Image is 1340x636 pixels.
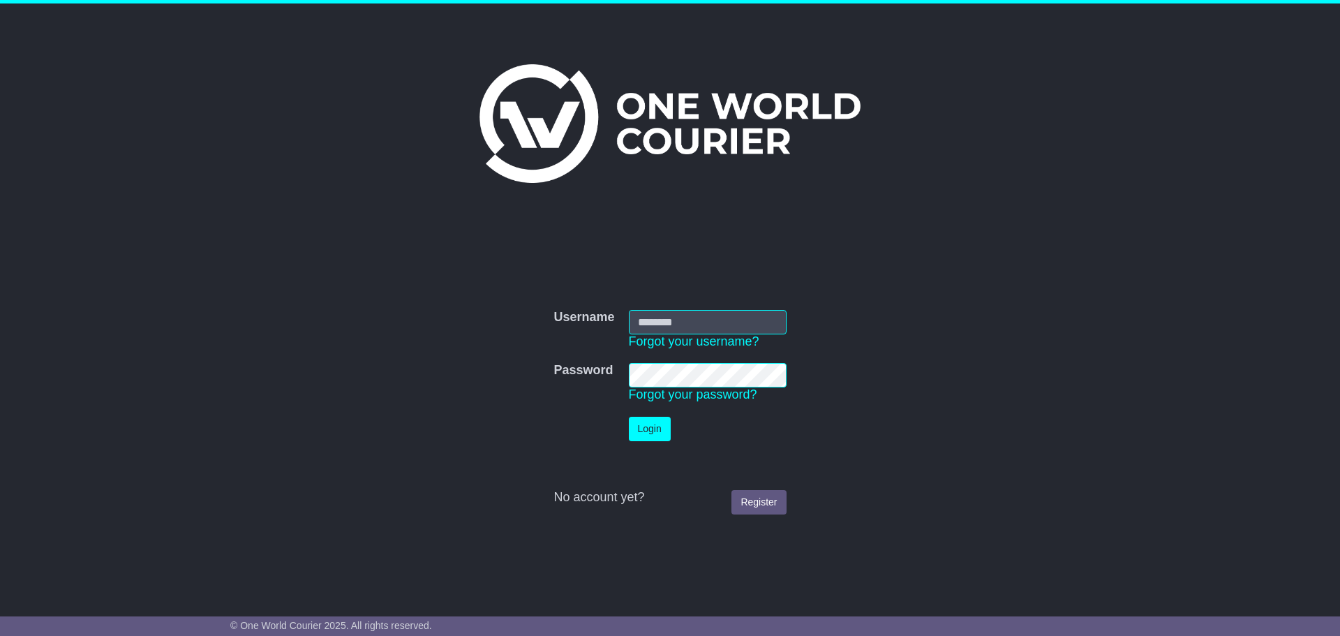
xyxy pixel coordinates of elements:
label: Password [553,363,613,378]
img: One World [479,64,861,183]
a: Forgot your password? [629,387,757,401]
a: Register [731,490,786,515]
div: No account yet? [553,490,786,505]
a: Forgot your username? [629,334,759,348]
label: Username [553,310,614,325]
span: © One World Courier 2025. All rights reserved. [230,620,432,631]
button: Login [629,417,671,441]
